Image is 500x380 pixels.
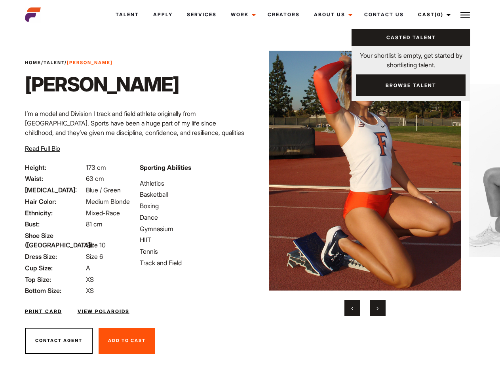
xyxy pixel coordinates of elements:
button: Contact Agent [25,328,93,354]
span: A [86,264,90,272]
span: Add To Cast [108,338,146,343]
img: Burger icon [460,10,470,20]
li: Boxing [140,201,245,211]
a: Home [25,60,41,65]
a: About Us [307,4,357,25]
span: Previous [351,304,353,312]
span: 81 cm [86,220,103,228]
p: I’m a model and Division I track and field athlete originally from [GEOGRAPHIC_DATA]. Sports have... [25,109,245,147]
span: Size 6 [86,253,103,260]
span: Cup Size: [25,263,84,273]
a: Apply [146,4,180,25]
span: XS [86,287,94,294]
a: Creators [260,4,307,25]
span: Hair Color: [25,197,84,206]
span: Blue / Green [86,186,121,194]
span: 63 cm [86,175,104,182]
img: cropped-aefm-brand-fav-22-square.png [25,7,41,23]
span: Read Full Bio [25,144,60,152]
a: View Polaroids [78,308,129,315]
span: [MEDICAL_DATA]: [25,185,84,195]
p: Your shortlist is empty, get started by shortlisting talent. [352,46,470,70]
a: Contact Us [357,4,411,25]
li: Dance [140,213,245,222]
span: Mixed-Race [86,209,120,217]
span: Bust: [25,219,84,229]
span: Waist: [25,174,84,183]
span: Height: [25,163,84,172]
span: / / [25,59,113,66]
a: Talent [44,60,65,65]
h1: [PERSON_NAME] [25,72,179,96]
button: Add To Cast [99,328,155,354]
span: Medium Blonde [86,198,130,205]
span: Dress Size: [25,252,84,261]
li: Tennis [140,247,245,256]
li: Athletics [140,179,245,188]
span: Top Size: [25,275,84,284]
strong: [PERSON_NAME] [67,60,113,65]
span: Shoe Size ([GEOGRAPHIC_DATA]): [25,231,84,250]
a: Cast(0) [411,4,455,25]
a: Casted Talent [352,29,470,46]
a: Work [224,4,260,25]
li: HIIT [140,235,245,245]
li: Basketball [140,190,245,199]
a: Talent [108,4,146,25]
span: Ethnicity: [25,208,84,218]
a: Print Card [25,308,62,315]
a: Browse Talent [356,74,466,96]
li: Track and Field [140,258,245,268]
span: (0) [435,11,443,17]
button: Read Full Bio [25,144,60,153]
li: Gymnasium [140,224,245,234]
span: 173 cm [86,163,106,171]
a: Services [180,4,224,25]
strong: Sporting Abilities [140,163,191,171]
span: XS [86,275,94,283]
span: Size 10 [86,241,106,249]
span: Bottom Size: [25,286,84,295]
span: Next [376,304,378,312]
